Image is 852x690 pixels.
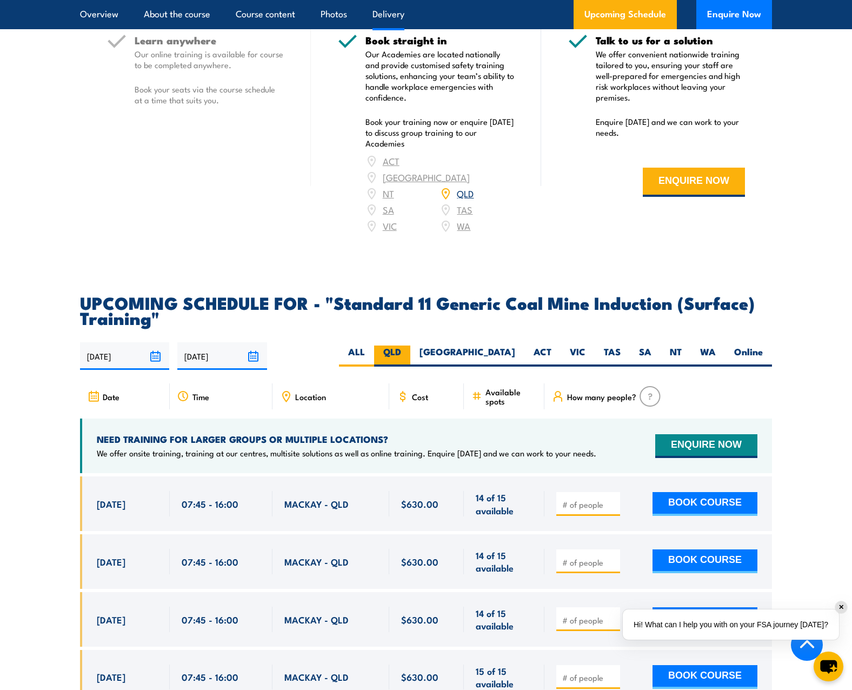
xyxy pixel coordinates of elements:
[653,492,757,516] button: BOOK COURSE
[401,613,438,626] span: $630.00
[476,491,532,516] span: 14 of 15 available
[524,346,561,367] label: ACT
[97,448,596,459] p: We offer onsite training, training at our centres, multisite solutions as well as online training...
[401,497,438,510] span: $630.00
[412,392,428,401] span: Cost
[182,613,238,626] span: 07:45 - 16:00
[97,497,125,510] span: [DATE]
[562,499,616,510] input: # of people
[567,392,636,401] span: How many people?
[295,392,326,401] span: Location
[182,497,238,510] span: 07:45 - 16:00
[835,601,847,613] div: ✕
[476,549,532,574] span: 14 of 15 available
[80,295,772,325] h2: UPCOMING SCHEDULE FOR - "Standard 11 Generic Coal Mine Induction (Surface) Training"
[182,671,238,683] span: 07:45 - 16:00
[97,613,125,626] span: [DATE]
[814,652,843,681] button: chat-button
[562,557,616,568] input: # of people
[135,49,284,70] p: Our online training is available for course to be completed anywhere.
[103,392,119,401] span: Date
[192,392,209,401] span: Time
[725,346,772,367] label: Online
[401,671,438,683] span: $630.00
[562,615,616,626] input: # of people
[596,35,745,45] h5: Talk to us for a solution
[97,555,125,568] span: [DATE]
[623,609,839,640] div: Hi! What can I help you with on your FSA journey [DATE]?
[661,346,691,367] label: NT
[655,434,757,458] button: ENQUIRE NOW
[80,342,169,370] input: From date
[135,84,284,105] p: Book your seats via the course schedule at a time that suits you.
[596,116,745,138] p: Enquire [DATE] and we can work to your needs.
[595,346,630,367] label: TAS
[284,671,349,683] span: MACKAY - QLD
[476,607,532,632] span: 14 of 15 available
[410,346,524,367] label: [GEOGRAPHIC_DATA]
[365,49,515,103] p: Our Academies are located nationally and provide customised safety training solutions, enhancing ...
[630,346,661,367] label: SA
[691,346,725,367] label: WA
[97,433,596,445] h4: NEED TRAINING FOR LARGER GROUPS OR MULTIPLE LOCATIONS?
[284,613,349,626] span: MACKAY - QLD
[284,555,349,568] span: MACKAY - QLD
[561,346,595,367] label: VIC
[97,671,125,683] span: [DATE]
[177,342,267,370] input: To date
[643,168,745,197] button: ENQUIRE NOW
[596,49,745,103] p: We offer convenient nationwide training tailored to you, ensuring your staff are well-prepared fo...
[374,346,410,367] label: QLD
[653,665,757,689] button: BOOK COURSE
[339,346,374,367] label: ALL
[457,187,474,200] a: QLD
[485,387,537,406] span: Available spots
[182,555,238,568] span: 07:45 - 16:00
[476,665,532,690] span: 15 of 15 available
[562,672,616,683] input: # of people
[135,35,284,45] h5: Learn anywhere
[365,35,515,45] h5: Book straight in
[401,555,438,568] span: $630.00
[284,497,349,510] span: MACKAY - QLD
[365,116,515,149] p: Book your training now or enquire [DATE] to discuss group training to our Academies
[653,549,757,573] button: BOOK COURSE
